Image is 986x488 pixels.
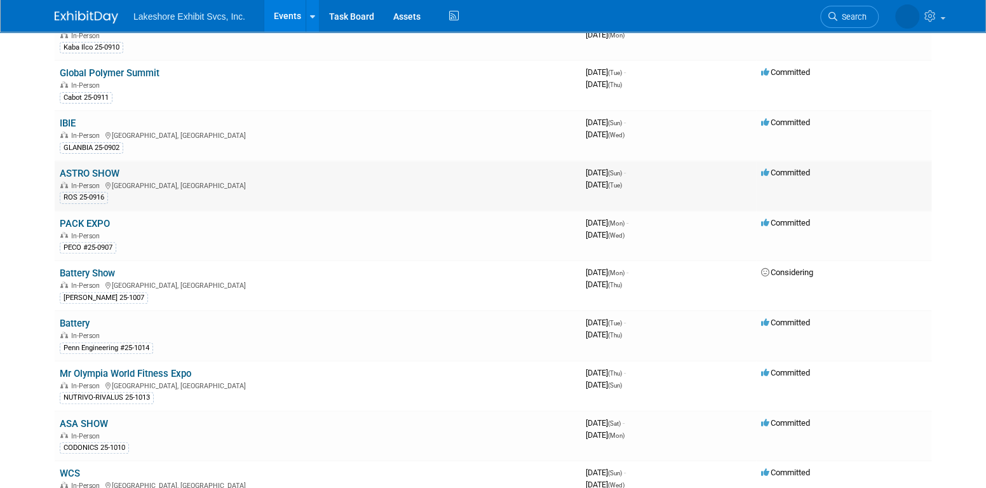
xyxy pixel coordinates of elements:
span: (Wed) [608,232,625,239]
span: (Sun) [608,170,622,177]
span: In-Person [71,432,104,440]
a: Search [820,6,879,28]
span: In-Person [71,382,104,390]
div: [GEOGRAPHIC_DATA], [GEOGRAPHIC_DATA] [60,280,576,290]
div: CODONICS 25-1010 [60,442,129,454]
img: In-Person Event [60,382,68,388]
span: [DATE] [586,118,626,127]
a: WCS [60,468,80,479]
span: Committed [761,168,810,177]
span: - [626,268,628,277]
div: PECO #25-0907 [60,242,116,254]
span: Committed [761,318,810,327]
div: GLANBIA 25-0902 [60,142,123,154]
span: (Sun) [608,382,622,389]
span: (Thu) [608,370,622,377]
span: [DATE] [586,79,622,89]
span: [DATE] [586,318,626,327]
img: In-Person Event [60,482,68,488]
span: - [624,318,626,327]
img: In-Person Event [60,332,68,338]
span: In-Person [71,281,104,290]
img: MICHELLE MOYA [895,4,919,29]
span: - [623,418,625,428]
div: ROS 25-0916 [60,192,108,203]
span: [DATE] [586,368,626,377]
img: In-Person Event [60,232,68,238]
span: - [624,67,626,77]
div: Penn Engineering #25-1014 [60,342,153,354]
span: [DATE] [586,168,626,177]
span: [DATE] [586,468,626,477]
div: [GEOGRAPHIC_DATA], [GEOGRAPHIC_DATA] [60,130,576,140]
a: Battery [60,318,90,329]
span: [DATE] [586,330,622,339]
span: [DATE] [586,280,622,289]
span: [DATE] [586,30,625,39]
span: (Tue) [608,182,622,189]
span: Committed [761,67,810,77]
a: Mr Olympia World Fitness Expo [60,368,191,379]
span: - [624,168,626,177]
div: [GEOGRAPHIC_DATA], [GEOGRAPHIC_DATA] [60,380,576,390]
span: In-Person [71,232,104,240]
img: In-Person Event [60,32,68,38]
span: (Mon) [608,32,625,39]
span: Committed [761,218,810,227]
span: Considering [761,268,813,277]
span: [DATE] [586,180,622,189]
span: (Thu) [608,332,622,339]
span: Committed [761,118,810,127]
span: (Sat) [608,420,621,427]
span: [DATE] [586,230,625,240]
span: (Sun) [608,470,622,477]
span: (Tue) [608,320,622,327]
span: In-Person [71,332,104,340]
span: (Tue) [608,69,622,76]
div: Cabot 25-0911 [60,92,112,104]
span: In-Person [71,132,104,140]
div: [PERSON_NAME] 25-1007 [60,292,148,304]
span: [DATE] [586,418,625,428]
a: Battery Show [60,268,115,279]
a: IBIE [60,118,76,129]
span: Committed [761,468,810,477]
a: ASTRO SHOW [60,168,119,179]
span: (Wed) [608,132,625,139]
img: In-Person Event [60,432,68,438]
span: (Mon) [608,220,625,227]
img: In-Person Event [60,182,68,188]
div: NUTRIVO-RIVALUS 25-1013 [60,392,154,403]
span: (Sun) [608,119,622,126]
span: Committed [761,418,810,428]
span: [DATE] [586,218,628,227]
span: Search [837,12,867,22]
span: - [624,118,626,127]
span: [DATE] [586,268,628,277]
span: [DATE] [586,130,625,139]
a: PACK EXPO [60,218,110,229]
span: [DATE] [586,380,622,390]
span: Lakeshore Exhibit Svcs, Inc. [133,11,245,22]
span: [DATE] [586,67,626,77]
span: In-Person [71,81,104,90]
img: In-Person Event [60,132,68,138]
span: In-Person [71,182,104,190]
span: [DATE] [586,430,625,440]
a: ASA SHOW [60,418,108,430]
a: Global Polymer Summit [60,67,159,79]
span: (Thu) [608,281,622,288]
span: (Thu) [608,81,622,88]
span: - [624,468,626,477]
span: (Mon) [608,269,625,276]
div: Kaba Ilco 25-0910 [60,42,123,53]
span: - [624,368,626,377]
img: In-Person Event [60,81,68,88]
span: - [626,218,628,227]
img: ExhibitDay [55,11,118,24]
span: (Mon) [608,432,625,439]
span: In-Person [71,32,104,40]
span: Committed [761,368,810,377]
div: [GEOGRAPHIC_DATA], [GEOGRAPHIC_DATA] [60,180,576,190]
img: In-Person Event [60,281,68,288]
